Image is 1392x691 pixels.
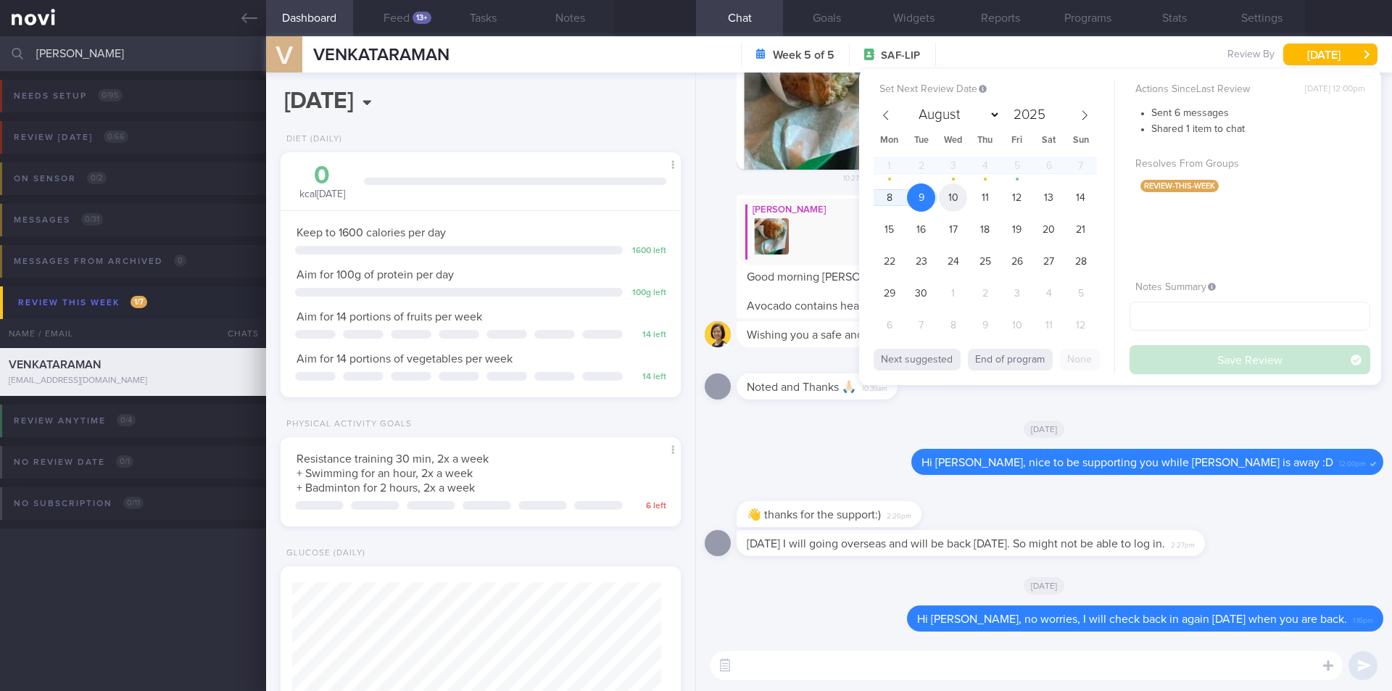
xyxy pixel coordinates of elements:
span: September 16, 2025 [907,215,935,244]
span: 0 [174,255,186,267]
span: September 22, 2025 [875,247,903,276]
div: 6 left [630,501,666,512]
span: October 12, 2025 [1066,311,1095,339]
span: Wishing you a safe and wonderful trip! [747,329,940,341]
span: Thu [969,136,1001,146]
span: September 20, 2025 [1035,215,1063,244]
span: October 5, 2025 [1066,279,1095,307]
div: No review date [10,452,137,472]
span: September 9, 2025 [907,183,935,212]
label: Actions Since Last Review [1135,83,1364,96]
span: [DATE] 12:00pm [1305,84,1364,95]
span: + Swimming for an hour, 2x a week [297,468,473,479]
span: 1:16pm [1353,612,1373,626]
span: Resistance training 30 min, 2x a week [297,453,489,465]
span: September 21, 2025 [1066,215,1095,244]
span: Mon [874,136,906,146]
span: September 30, 2025 [907,279,935,307]
span: October 9, 2025 [971,311,999,339]
span: Fri [1001,136,1033,146]
span: September 14, 2025 [1066,183,1095,212]
span: October 6, 2025 [875,311,903,339]
span: SAF-LIP [881,49,920,63]
span: September 15, 2025 [875,215,903,244]
span: September 8, 2025 [875,183,903,212]
span: Sun [1065,136,1097,146]
div: 0 [295,163,349,189]
div: Review [DATE] [10,128,132,147]
div: Physical Activity Goals [281,419,412,430]
span: September 23, 2025 [907,247,935,276]
span: [DATE] [1024,421,1065,438]
span: Review By [1227,49,1275,62]
div: 14 left [630,330,666,341]
span: October 2, 2025 [971,279,999,307]
span: Aim for 14 portions of fruits per week [297,311,482,323]
div: 100 g left [630,288,666,299]
label: Set Next Review Date [879,83,1109,96]
span: + Badminton for 2 hours, 2x a week [297,482,475,494]
span: Noted and Thanks 🙏🏻 [747,381,856,393]
div: Messages from Archived [10,252,190,271]
div: No subscription [10,494,147,513]
span: 0 / 31 [81,213,103,225]
span: September 28, 2025 [1066,247,1095,276]
span: [DATE] I will going overseas and will be back [DATE]. So might not be able to log in. [747,538,1165,550]
span: 12:00pm [1339,455,1366,469]
img: Photo by Mee Li [737,25,882,170]
span: Tue [906,136,937,146]
li: Shared 1 item to chat [1151,120,1370,136]
span: 10:27am [843,170,869,183]
span: 1 / 7 [130,296,147,308]
span: September 29, 2025 [875,279,903,307]
div: On sensor [10,169,110,189]
span: October 10, 2025 [1003,311,1031,339]
span: October 7, 2025 [907,311,935,339]
strong: Week 5 of 5 [773,48,834,62]
select: Month [912,104,1000,126]
span: October 3, 2025 [1003,279,1031,307]
span: VENKATARAMAN [313,46,449,64]
span: Wed [937,136,969,146]
div: [EMAIL_ADDRESS][DOMAIN_NAME] [9,376,257,386]
span: Good morning [PERSON_NAME], I see that you chose roasted chicken breast, great choice! [747,271,1206,283]
span: October 4, 2025 [1035,279,1063,307]
span: September 13, 2025 [1035,183,1063,212]
span: 2:27pm [1171,537,1195,550]
span: September 18, 2025 [971,215,999,244]
span: Hi [PERSON_NAME], nice to be supporting you while [PERSON_NAME] is away :D [921,457,1333,468]
span: September 11, 2025 [971,183,999,212]
span: September 25, 2025 [971,247,999,276]
span: September 17, 2025 [939,215,967,244]
span: October 8, 2025 [939,311,967,339]
div: Review this week [14,293,151,313]
span: Avocado contains healthy fats but is still calorie-dense, so try asking for less dressing if poss... [747,300,1247,312]
div: 14 left [630,372,666,383]
div: Glucose (Daily) [281,548,365,559]
div: V [257,28,311,83]
span: 👋 thanks for the support:) [747,509,881,521]
span: September 12, 2025 [1003,183,1031,212]
span: Notes Summary [1135,282,1216,292]
span: September 27, 2025 [1035,247,1063,276]
div: Diet (Daily) [281,134,342,145]
button: Next suggested [874,349,961,371]
li: Sent 6 messages [1151,104,1370,120]
span: Keep to 1600 calories per day [297,227,446,239]
div: Chats [208,319,266,348]
span: 2:26pm [887,508,911,521]
span: Sat [1033,136,1065,146]
div: 1600 left [630,246,666,257]
div: [PERSON_NAME] [745,204,1287,216]
label: Resolves From Groups [1135,158,1364,171]
span: September 26, 2025 [1003,247,1031,276]
span: September 19, 2025 [1003,215,1031,244]
img: Replying to photo by Mee Li [753,218,789,255]
span: 0 / 95 [98,89,123,102]
button: End of program [968,349,1053,371]
span: 0 / 1 [116,455,133,468]
span: Aim for 14 portions of vegetables per week [297,353,513,365]
span: Hi [PERSON_NAME], no worries, I will check back in again [DATE] when you are back. [917,613,1347,625]
div: Review anytime [10,411,139,431]
span: review-this-week [1140,180,1219,192]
